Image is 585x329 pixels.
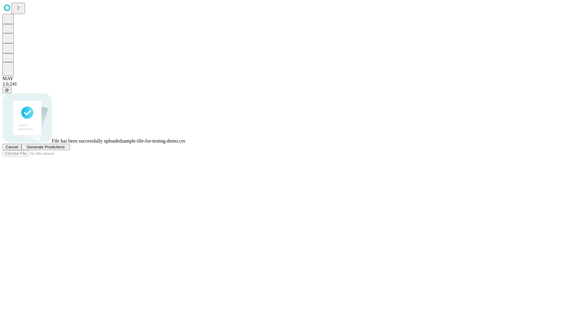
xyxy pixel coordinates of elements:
span: sample-file-for-testing-demo.csv [122,138,186,143]
button: @ [2,87,12,93]
span: Cancel [5,145,18,149]
button: Generate Predictions [21,144,70,150]
span: @ [5,88,9,92]
button: Cancel [2,144,21,150]
div: 2.0.241 [2,81,583,87]
span: Generate Predictions [27,145,65,149]
div: MAY [2,76,583,81]
span: File has been successfully uploaded [52,138,122,143]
